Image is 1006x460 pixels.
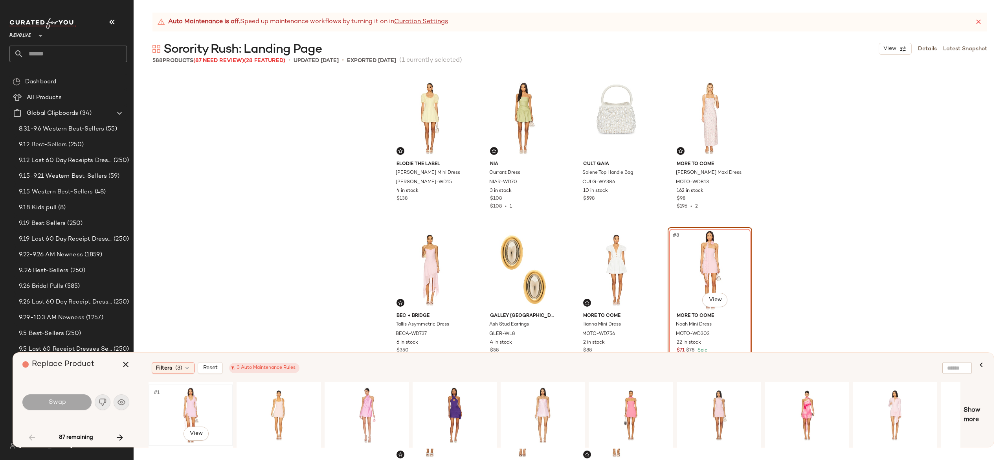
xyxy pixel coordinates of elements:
span: MOTO-WD302 [676,331,710,338]
span: (87 Need Review) [193,58,244,64]
span: 1 [510,204,512,209]
span: BECA-WD737 [396,331,427,338]
img: SHOW-WD564_V1.jpg [327,387,406,443]
span: [PERSON_NAME] Mini Dress [396,169,460,177]
img: EDIE-WD15_V1.jpg [390,78,469,158]
span: (59) [107,172,119,181]
img: svg%3e [585,300,589,305]
img: cfy_white_logo.C9jOOHJF.svg [9,18,76,29]
img: svg%3e [13,78,20,86]
span: 162 in stock [677,188,703,195]
span: All Products [27,93,62,102]
span: MORE TO COME [677,161,743,168]
span: [PERSON_NAME] Maxi Dress [676,169,742,177]
img: MOTO-WD292_V1.jpg [151,387,230,443]
span: (1257) [84,313,103,322]
img: GLER-WL8_V1.jpg [484,230,563,309]
span: Sorority Rush: Landing Page [163,42,322,57]
span: (1859) [83,250,102,259]
span: $108 [490,195,502,202]
span: Elodie the Label [397,161,463,168]
span: 87 remaining [59,434,93,441]
img: MOTO-WD399_V1.jpg [503,387,582,443]
span: MOTO-WD813 [676,179,709,186]
p: Exported [DATE] [347,57,396,65]
button: View [184,427,209,441]
span: 8.31-9.6 Western Best-Sellers [19,125,104,134]
p: updated [DATE] [294,57,339,65]
span: 2 [695,204,698,209]
span: Filters [156,364,172,372]
span: 6 in stock [397,339,418,346]
img: LOVF-WD4559_V1.jpg [591,387,670,443]
img: MOTO-WD813_V1.jpg [670,78,749,158]
span: 9..26 Best-Sellers [19,266,69,275]
img: NIAR-WD70_V1.jpg [484,78,563,158]
button: View [879,43,912,55]
span: • [502,204,510,209]
img: LOVF-WD4763_V1.jpg [679,387,758,443]
img: LOVF-WD4146_V1.jpg [767,387,846,443]
span: • [687,204,695,209]
button: View [702,293,727,307]
span: (250) [112,345,129,354]
span: (250) [64,329,81,338]
span: 9.19 Last 60 Day Receipt Dresses Selling [19,235,112,244]
img: svg%3e [678,149,683,153]
img: SPDW-WD2334_V1.jpg [415,387,494,443]
span: #1 [153,389,161,397]
span: 4 in stock [490,339,512,346]
span: GLER-WL8 [489,331,515,338]
img: svg%3e [152,45,160,53]
span: Cult Gaia [583,161,650,168]
span: (250) [66,219,83,228]
span: (250) [112,235,129,244]
span: (55) [104,125,117,134]
span: (250) [67,140,84,149]
span: 9.26 Bridal Pulls [19,282,63,291]
a: Latest Snapshot [943,45,987,53]
img: svg%3e [585,452,589,457]
span: 9.12 Best-Sellers [19,140,67,149]
span: Tallis Asymmetric Dress [396,321,449,328]
span: 2 in stock [583,339,605,346]
img: svg%3e [492,149,496,153]
span: 4 in stock [397,188,419,195]
span: #8 [672,232,681,239]
span: (1 currently selected) [399,56,462,65]
img: svg%3e [398,300,403,305]
span: • [342,56,344,65]
span: $350 [397,347,409,354]
button: Reset [198,362,223,374]
span: (250) [112,156,129,165]
span: 9.15-9.21 Western Best-Sellers [19,172,107,181]
span: Reset [203,365,218,371]
img: MALR-WD1550_V1.jpg [239,387,318,443]
span: $58 [490,347,499,354]
span: Currant Dress [489,169,520,177]
span: (8) [57,203,66,212]
span: 3 in stock [490,188,512,195]
span: Noah Mini Dress [676,321,712,328]
span: 9.5 Best-Sellers [19,329,64,338]
span: 9.12 Last 60 Day Receipts Dresses [19,156,112,165]
span: (48) [93,188,106,197]
span: Ash Stud Earrings [489,321,529,328]
span: 9.26 Last 60 Day Receipt Dresses Selling [19,298,112,307]
span: 9.15 Western Best-Sellers [19,188,93,197]
span: 9.22-9.26 AM Newness [19,250,83,259]
span: Replace Product [32,360,95,368]
img: svg%3e [9,443,16,449]
strong: Auto Maintenance is off. [168,17,240,27]
span: $138 [397,195,408,202]
span: Show more [964,406,984,425]
span: Revolve [9,27,31,41]
span: (34) [78,109,92,118]
span: $88 [583,347,592,354]
span: (585) [63,282,80,291]
div: 3 Auto Maintenance Rules [233,364,296,372]
span: (28 Featured) [244,58,285,64]
img: MOTO-WD302_V1.jpg [670,230,749,309]
span: $598 [583,195,595,202]
img: MOTO-WD756_V1.jpg [577,230,656,309]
